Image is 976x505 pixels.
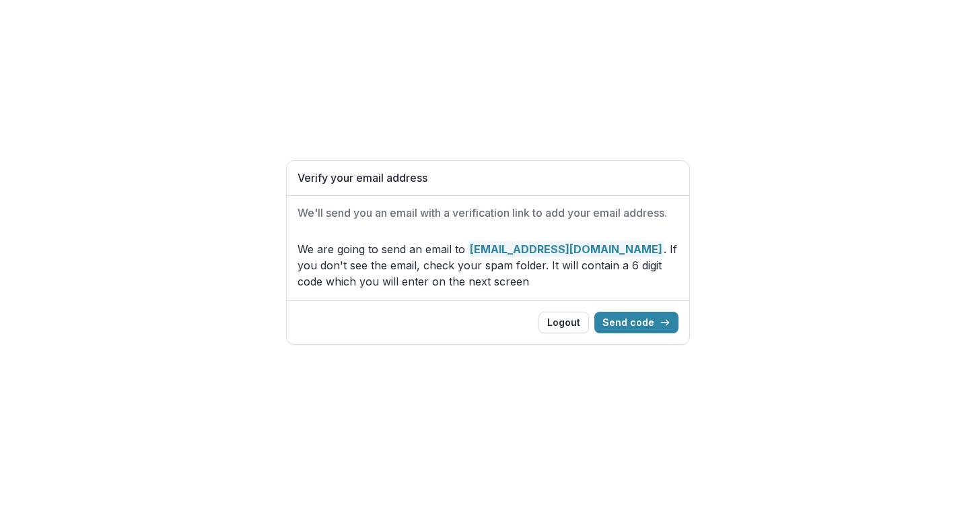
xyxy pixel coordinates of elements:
button: Logout [538,312,589,333]
h1: Verify your email address [298,172,678,184]
strong: [EMAIL_ADDRESS][DOMAIN_NAME] [468,241,664,257]
button: Send code [594,312,678,333]
p: We are going to send an email to . If you don't see the email, check your spam folder. It will co... [298,241,678,290]
h2: We'll send you an email with a verification link to add your email address. [298,207,678,220]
